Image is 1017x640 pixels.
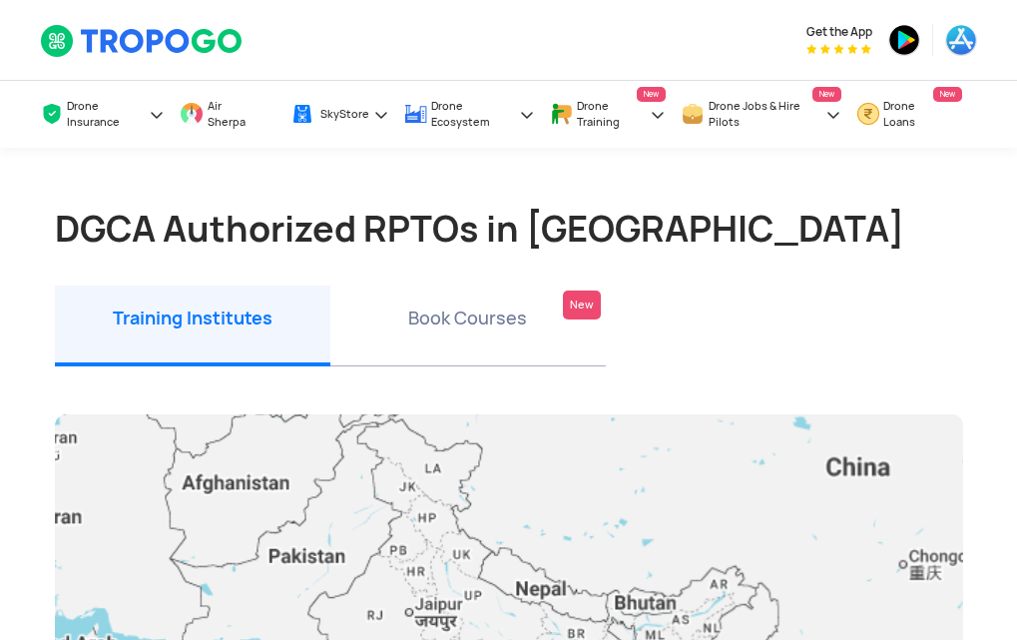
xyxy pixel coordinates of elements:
[180,81,274,148] a: Air Sherpa
[290,85,389,144] a: SkyStore
[856,81,962,148] a: Drone LoansNew
[806,44,871,54] img: App Raking
[404,81,535,148] a: Drone Ecosystem
[888,24,920,56] img: ic_playstore.png
[550,81,667,148] a: Drone TrainingNew
[40,81,166,148] a: Drone Insurance
[67,98,145,130] span: Drone Insurance
[55,208,963,250] h1: DGCA Authorized RPTOs in [GEOGRAPHIC_DATA]
[208,98,255,130] span: Air Sherpa
[933,87,962,102] span: New
[806,24,872,40] span: Get the App
[681,81,841,148] a: Drone Jobs & Hire PilotsNew
[637,87,666,102] span: New
[709,98,821,130] span: Drone Jobs & Hire Pilots
[563,291,601,320] div: New
[812,87,841,102] span: New
[55,286,330,366] li: Training Institutes
[431,98,515,130] span: Drone Ecosystem
[330,286,606,366] li: Book Courses
[577,98,646,130] span: Drone Training
[320,106,369,122] span: SkyStore
[40,24,245,58] img: TropoGo Logo
[883,98,942,130] span: Drone Loans
[945,24,977,56] img: ic_appstore.png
